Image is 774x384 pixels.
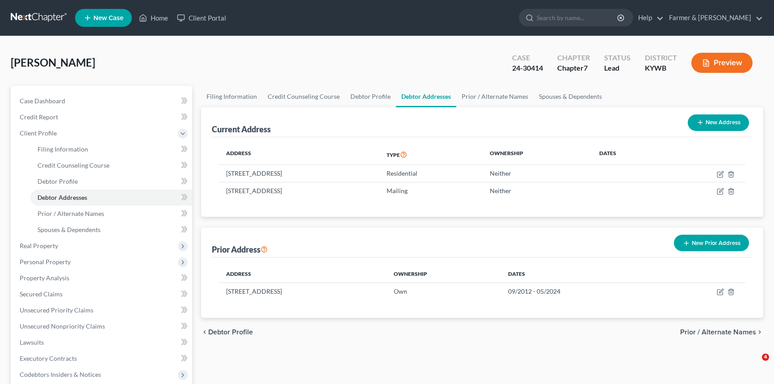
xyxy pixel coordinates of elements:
td: Neither [483,182,592,199]
span: Case Dashboard [20,97,65,105]
a: Unsecured Priority Claims [13,302,192,318]
td: 09/2012 - 05/2024 [501,283,660,300]
a: Help [634,10,664,26]
i: chevron_left [201,329,208,336]
button: New Prior Address [674,235,749,251]
a: Prior / Alternate Names [30,206,192,222]
span: Debtor Addresses [38,194,87,201]
td: [STREET_ADDRESS] [219,165,379,182]
th: Address [219,265,387,283]
span: Filing Information [38,145,88,153]
a: Debtor Profile [30,173,192,190]
button: Prior / Alternate Names chevron_right [680,329,763,336]
td: [STREET_ADDRESS] [219,283,387,300]
span: 7 [584,63,588,72]
td: Residential [379,165,483,182]
span: Unsecured Priority Claims [20,306,93,314]
div: Case [512,53,543,63]
td: Own [387,283,501,300]
iframe: Intercom live chat [744,354,765,375]
a: Filing Information [30,141,192,157]
td: [STREET_ADDRESS] [219,182,379,199]
a: Home [135,10,172,26]
a: Credit Report [13,109,192,125]
div: KYWB [645,63,677,73]
a: Secured Claims [13,286,192,302]
div: Prior Address [212,244,268,255]
span: Credit Counseling Course [38,161,109,169]
div: Chapter [557,53,590,63]
div: District [645,53,677,63]
a: Filing Information [201,86,262,107]
th: Address [219,144,379,165]
span: Real Property [20,242,58,249]
span: Codebtors Insiders & Notices [20,371,101,378]
button: Preview [691,53,753,73]
a: Farmer & [PERSON_NAME] [665,10,763,26]
a: Debtor Addresses [30,190,192,206]
a: Unsecured Nonpriority Claims [13,318,192,334]
a: Credit Counseling Course [262,86,345,107]
span: Spouses & Dependents [38,226,101,233]
span: Prior / Alternate Names [680,329,756,336]
div: Lead [604,63,631,73]
th: Dates [501,265,660,283]
span: New Case [93,15,123,21]
a: Spouses & Dependents [534,86,607,107]
span: Property Analysis [20,274,69,282]
a: Debtor Profile [345,86,396,107]
span: [PERSON_NAME] [11,56,95,69]
th: Dates [592,144,664,165]
a: Spouses & Dependents [30,222,192,238]
span: Personal Property [20,258,71,266]
a: Property Analysis [13,270,192,286]
span: Debtor Profile [208,329,253,336]
span: Secured Claims [20,290,63,298]
div: Current Address [212,124,271,135]
a: Prior / Alternate Names [456,86,534,107]
span: Executory Contracts [20,354,77,362]
a: Lawsuits [13,334,192,350]
a: Executory Contracts [13,350,192,367]
th: Ownership [387,265,501,283]
a: Credit Counseling Course [30,157,192,173]
span: Prior / Alternate Names [38,210,104,217]
th: Type [379,144,483,165]
span: 4 [762,354,769,361]
span: Lawsuits [20,338,44,346]
button: chevron_left Debtor Profile [201,329,253,336]
div: 24-30414 [512,63,543,73]
span: Debtor Profile [38,177,78,185]
div: Chapter [557,63,590,73]
div: Status [604,53,631,63]
td: Mailing [379,182,483,199]
th: Ownership [483,144,592,165]
span: Unsecured Nonpriority Claims [20,322,105,330]
i: chevron_right [756,329,763,336]
a: Debtor Addresses [396,86,456,107]
a: Case Dashboard [13,93,192,109]
input: Search by name... [537,9,618,26]
a: Client Portal [172,10,231,26]
button: New Address [688,114,749,131]
span: Client Profile [20,129,57,137]
td: Neither [483,165,592,182]
span: Credit Report [20,113,58,121]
